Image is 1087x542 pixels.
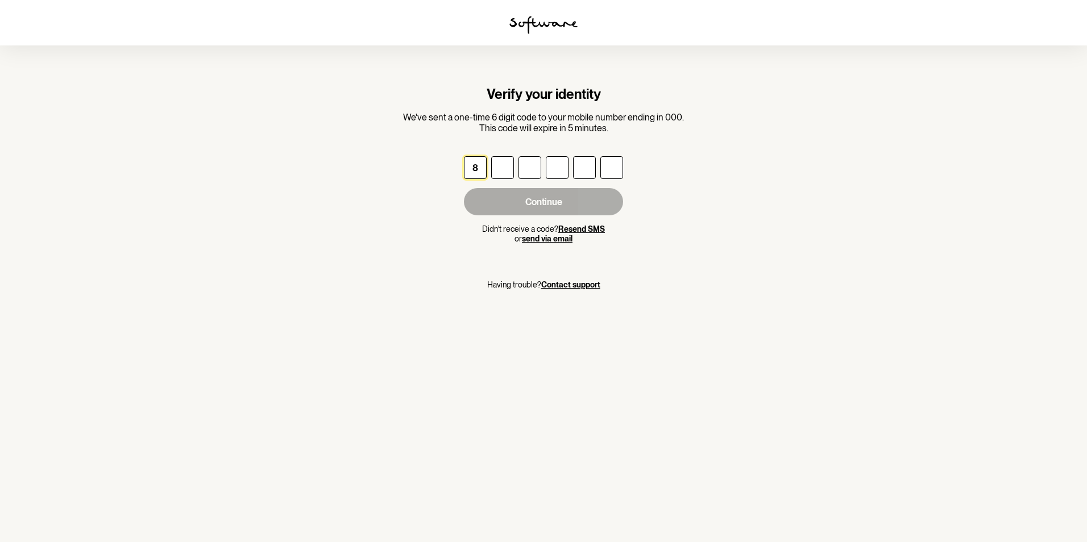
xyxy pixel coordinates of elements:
button: Continue [464,188,623,215]
p: Having trouble? [487,280,600,290]
h1: Verify your identity [403,86,684,103]
img: software logo [509,16,578,34]
p: We've sent a one-time 6 digit code to your mobile number ending in 000. [403,112,684,123]
a: Contact support [541,280,600,289]
button: Resend SMS [558,224,605,234]
p: or [464,234,623,244]
p: This code will expire in 5 minutes. [403,123,684,134]
p: Didn't receive a code? [464,224,623,234]
button: send via email [522,234,572,244]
